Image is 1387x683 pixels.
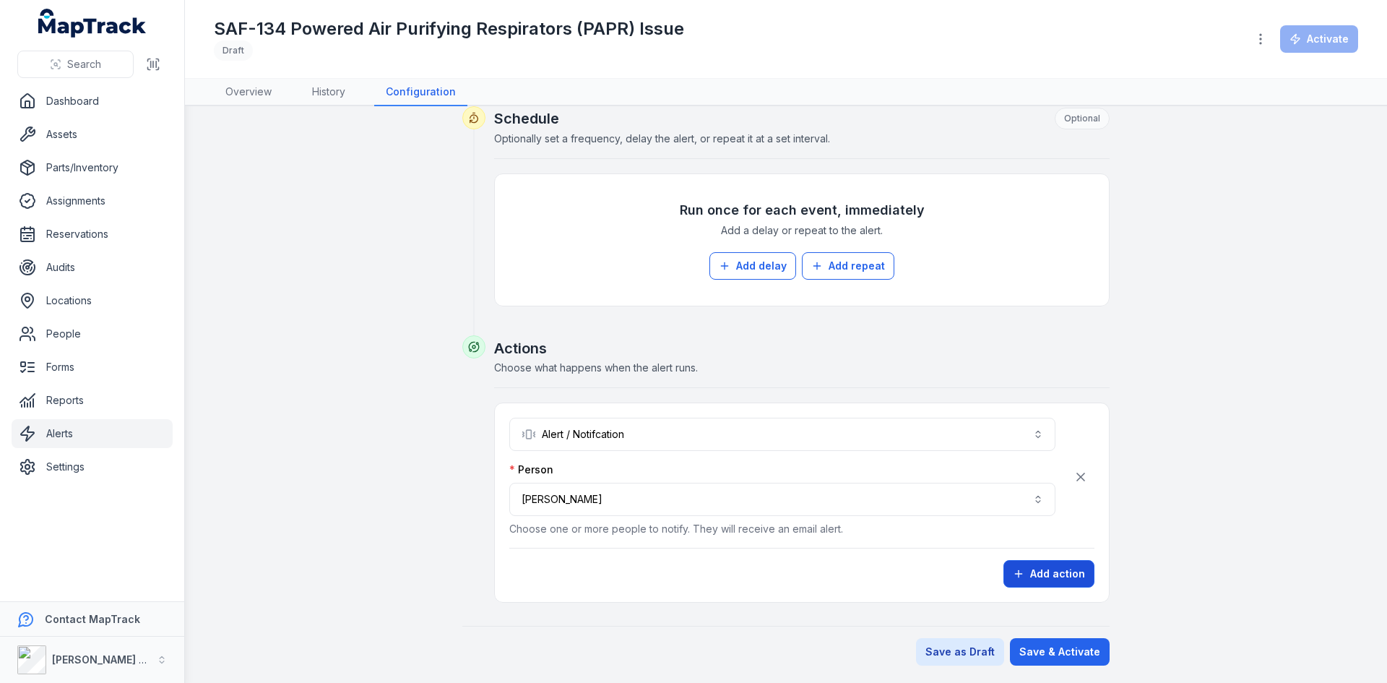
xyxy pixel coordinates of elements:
a: MapTrack [38,9,147,38]
a: Parts/Inventory [12,153,173,182]
button: Add repeat [802,252,894,280]
div: Optional [1055,108,1110,129]
h2: Actions [494,338,1110,358]
strong: Contact MapTrack [45,613,140,625]
a: Alerts [12,419,173,448]
a: Assets [12,120,173,149]
span: Optionally set a frequency, delay the alert, or repeat it at a set interval. [494,132,830,145]
h3: Run once for each event, immediately [680,200,925,220]
a: Locations [12,286,173,315]
strong: [PERSON_NAME] Group [52,653,170,666]
button: Save & Activate [1010,638,1110,666]
button: Save as Draft [916,638,1004,666]
h2: Schedule [494,108,1110,129]
span: Choose what happens when the alert runs. [494,361,698,374]
a: Dashboard [12,87,173,116]
button: Add action [1003,560,1094,588]
h1: SAF-134 Powered Air Purifying Respirators (PAPR) Issue [214,17,684,40]
span: Add a delay or repeat to the alert. [721,223,883,238]
label: Person [509,463,553,477]
button: [PERSON_NAME] [509,483,1055,516]
a: History [301,79,357,106]
a: Configuration [374,79,467,106]
a: Settings [12,452,173,481]
button: Add delay [709,252,796,280]
p: Choose one or more people to notify. They will receive an email alert. [509,522,1055,536]
a: People [12,319,173,348]
button: Alert / Notifcation [509,418,1055,451]
a: Forms [12,353,173,382]
button: Search [17,51,134,78]
a: Reservations [12,220,173,249]
a: Reports [12,386,173,415]
a: Assignments [12,186,173,215]
a: Overview [214,79,283,106]
div: Draft [214,40,253,61]
a: Audits [12,253,173,282]
span: Search [67,57,101,72]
